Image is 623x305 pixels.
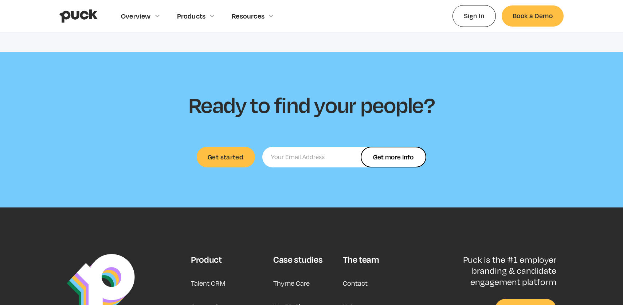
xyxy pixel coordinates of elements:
p: Puck is the #1 employer branding & candidate engagement platform [439,254,556,287]
input: Your Email Address [262,147,426,167]
h2: Ready to find your people? [188,92,435,117]
div: The team [343,254,379,265]
form: Ready to find your people [262,147,426,167]
a: Thyme Care [273,274,310,292]
a: Sign In [452,5,496,27]
a: Get started [197,147,255,167]
div: Product [191,254,222,265]
input: Get more info [361,147,426,167]
div: Products [177,12,206,20]
a: Book a Demo [502,5,564,26]
div: Case studies [273,254,322,265]
a: Contact [343,274,368,292]
div: Resources [232,12,265,20]
div: Overview [121,12,151,20]
a: Talent CRM [191,274,226,292]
